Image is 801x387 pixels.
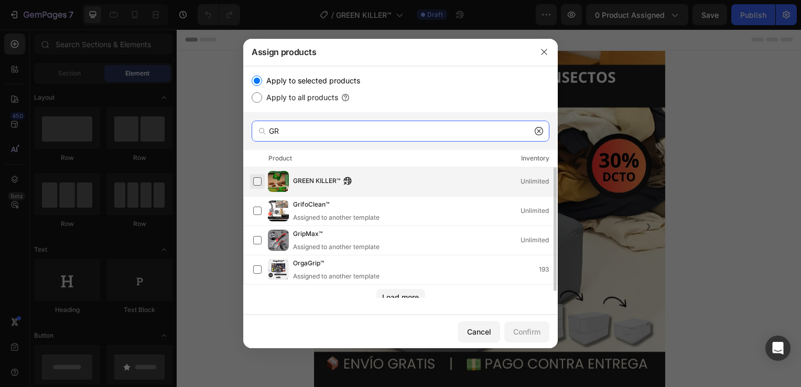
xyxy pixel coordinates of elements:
button: Load more [376,289,425,306]
img: product-img [268,171,289,192]
button: Cancel [458,321,500,342]
div: 193 [539,264,557,275]
div: Assigned to another template [293,242,380,252]
span: OrgaGrip™ [293,258,324,270]
div: Product [268,153,292,164]
div: Assigned to another template [293,213,380,222]
button: Confirm [504,321,549,342]
div: Assign products [243,38,531,66]
label: Apply to all products [262,91,338,104]
div: Confirm [513,326,540,337]
div: Load more [382,292,419,303]
label: Apply to selected products [262,74,360,87]
img: product-img [268,230,289,251]
img: gempages_559530074857014392-cc9bf9e9-1a75-42ef-9827-ac1ff2cb36df.webp [138,21,492,375]
div: Assigned to another template [293,272,380,281]
span: GripMax™ [293,229,322,240]
span: GREEN KILLER™ [293,176,340,187]
div: Unlimited [521,235,557,245]
img: product-img [268,200,289,221]
div: Inventory [521,153,549,164]
img: product-img [268,259,289,280]
div: Open Intercom Messenger [765,336,791,361]
input: Search products [252,121,549,142]
div: Unlimited [521,176,557,187]
div: Unlimited [521,206,557,216]
div: /> [243,66,558,315]
span: GrifoClean™ [293,199,329,211]
button: Carousel Next Arrow [467,190,483,207]
div: Cancel [467,326,491,337]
